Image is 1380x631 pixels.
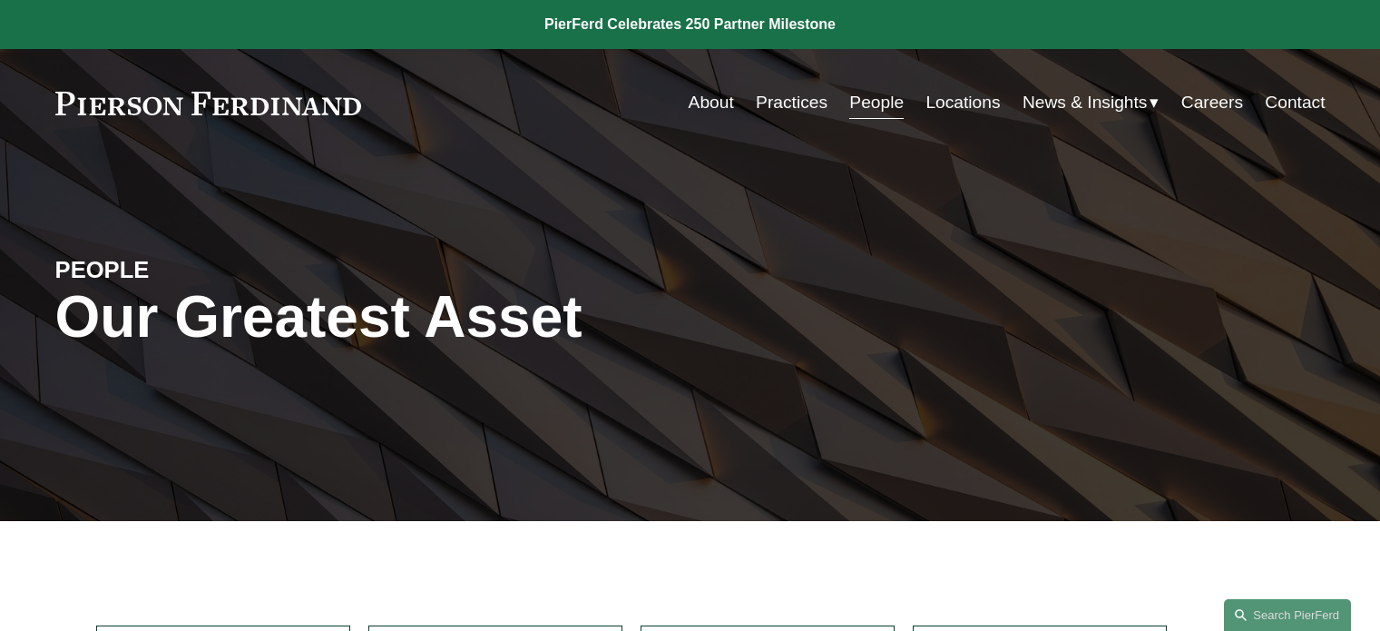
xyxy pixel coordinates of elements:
[1224,599,1351,631] a: Search this site
[1023,85,1160,120] a: folder dropdown
[55,255,373,284] h4: PEOPLE
[756,85,827,120] a: Practices
[1023,87,1148,119] span: News & Insights
[55,284,902,350] h1: Our Greatest Asset
[925,85,1000,120] a: Locations
[849,85,904,120] a: People
[1181,85,1243,120] a: Careers
[689,85,734,120] a: About
[1265,85,1325,120] a: Contact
